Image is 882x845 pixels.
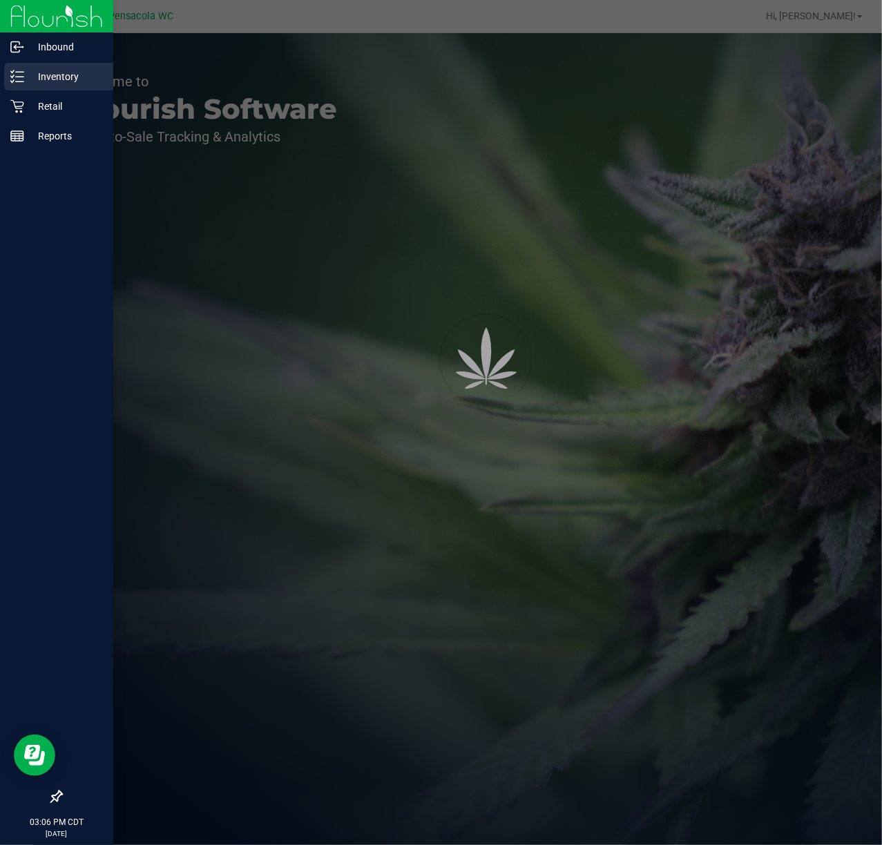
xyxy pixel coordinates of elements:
p: 03:06 PM CDT [6,816,107,828]
iframe: Resource center [14,735,55,776]
p: Retail [24,98,107,115]
inline-svg: Retail [10,99,24,113]
p: Inbound [24,39,107,55]
p: Reports [24,128,107,144]
p: [DATE] [6,828,107,839]
inline-svg: Inbound [10,40,24,54]
p: Inventory [24,68,107,85]
inline-svg: Reports [10,129,24,143]
inline-svg: Inventory [10,70,24,84]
